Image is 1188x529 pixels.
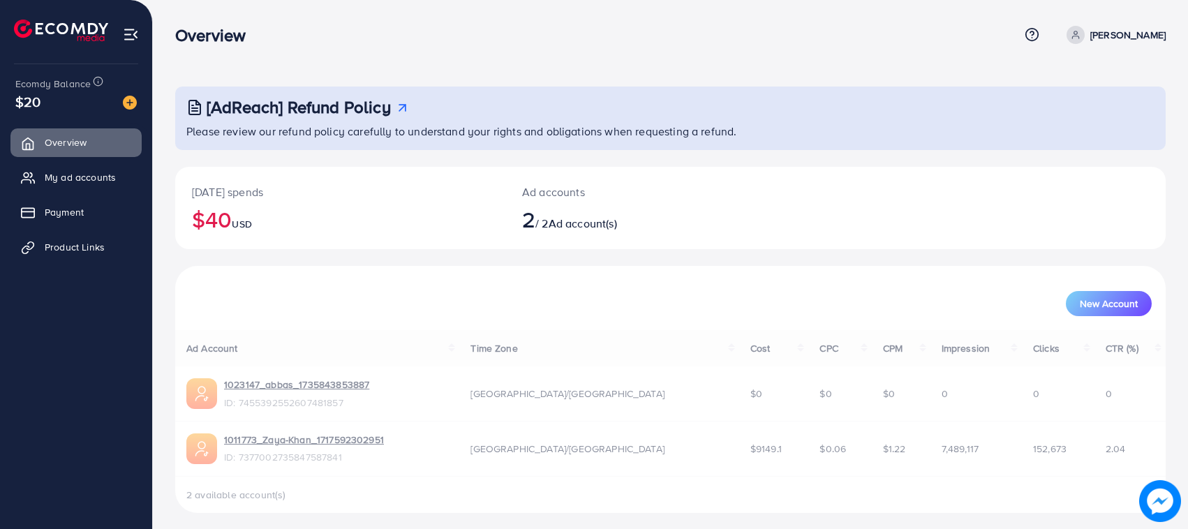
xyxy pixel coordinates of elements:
[522,206,736,232] h2: / 2
[1080,299,1138,308] span: New Account
[522,203,535,235] span: 2
[232,217,251,231] span: USD
[15,91,40,112] span: $20
[10,128,142,156] a: Overview
[1139,480,1181,522] img: image
[186,123,1157,140] p: Please review our refund policy carefully to understand your rights and obligations when requesti...
[175,25,257,45] h3: Overview
[45,205,84,219] span: Payment
[549,216,617,231] span: Ad account(s)
[45,240,105,254] span: Product Links
[123,27,139,43] img: menu
[14,20,108,41] img: logo
[10,163,142,191] a: My ad accounts
[192,206,489,232] h2: $40
[522,184,736,200] p: Ad accounts
[1061,26,1166,44] a: [PERSON_NAME]
[45,170,116,184] span: My ad accounts
[1066,291,1152,316] button: New Account
[45,135,87,149] span: Overview
[192,184,489,200] p: [DATE] spends
[10,198,142,226] a: Payment
[123,96,137,110] img: image
[1090,27,1166,43] p: [PERSON_NAME]
[15,77,91,91] span: Ecomdy Balance
[207,97,391,117] h3: [AdReach] Refund Policy
[10,233,142,261] a: Product Links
